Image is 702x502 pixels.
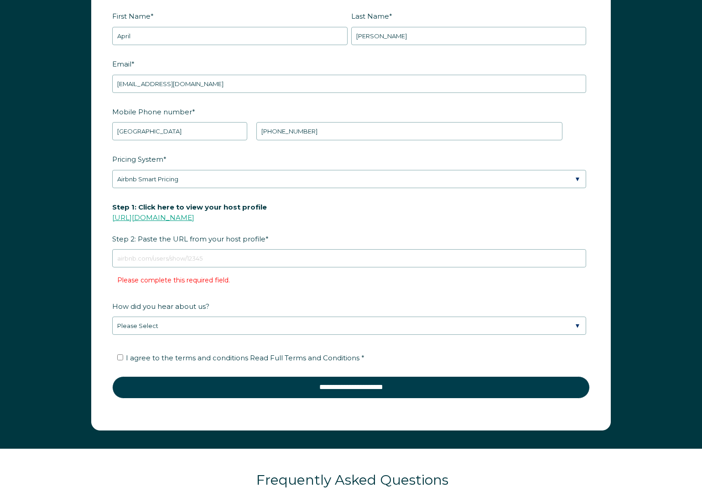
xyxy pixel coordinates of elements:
span: Pricing System [112,152,163,166]
label: Please complete this required field. [117,276,230,284]
span: Mobile Phone number [112,105,192,119]
span: Email [112,57,131,71]
span: How did you hear about us? [112,299,209,313]
span: Step 1: Click here to view your host profile [112,200,267,214]
span: First Name [112,9,151,23]
span: I agree to the terms and conditions [126,353,364,362]
a: [URL][DOMAIN_NAME] [112,213,194,222]
input: I agree to the terms and conditions Read Full Terms and Conditions * [117,354,123,360]
span: Step 2: Paste the URL from your host profile [112,200,267,246]
span: Read Full Terms and Conditions [250,353,359,362]
a: Read Full Terms and Conditions [248,353,361,362]
input: airbnb.com/users/show/12345 [112,249,586,267]
span: Frequently Asked Questions [256,471,448,488]
span: Last Name [351,9,389,23]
